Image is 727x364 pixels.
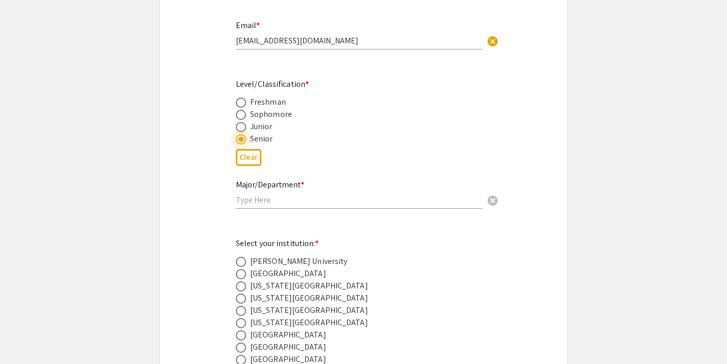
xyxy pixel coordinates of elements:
[250,341,326,353] div: [GEOGRAPHIC_DATA]
[236,79,309,89] mat-label: Level/Classification
[487,35,499,47] span: cancel
[250,255,347,268] div: [PERSON_NAME] University
[250,268,326,280] div: [GEOGRAPHIC_DATA]
[487,195,499,207] span: cancel
[250,329,326,341] div: [GEOGRAPHIC_DATA]
[250,96,286,108] div: Freshman
[250,304,368,317] div: [US_STATE][GEOGRAPHIC_DATA]
[482,189,503,210] button: Clear
[482,30,503,51] button: Clear
[250,292,368,304] div: [US_STATE][GEOGRAPHIC_DATA]
[236,238,319,249] mat-label: Select your institution:
[236,35,482,46] input: Type Here
[236,149,261,166] button: Clear
[236,20,260,31] mat-label: Email
[250,120,273,133] div: Junior
[250,108,292,120] div: Sophomore
[250,280,368,292] div: [US_STATE][GEOGRAPHIC_DATA]
[8,318,43,356] iframe: Chat
[250,133,273,145] div: Senior
[236,195,482,205] input: Type Here
[250,317,368,329] div: [US_STATE][GEOGRAPHIC_DATA]
[236,179,304,190] mat-label: Major/Department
